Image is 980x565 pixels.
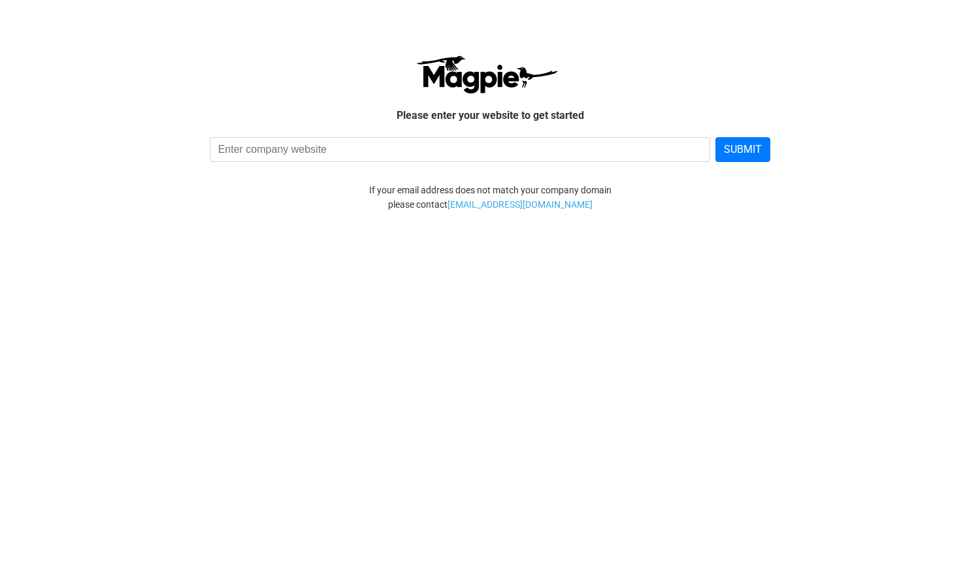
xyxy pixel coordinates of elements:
button: SUBMIT [715,137,770,162]
a: [EMAIL_ADDRESS][DOMAIN_NAME] [448,197,593,212]
div: If your email address does not match your company domain [114,183,866,197]
input: Enter company website [210,137,711,162]
p: Please enter your website to get started [124,107,856,124]
img: logo-ab69f6fb50320c5b225c76a69d11143b.png [413,55,560,94]
div: please contact [114,197,866,212]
